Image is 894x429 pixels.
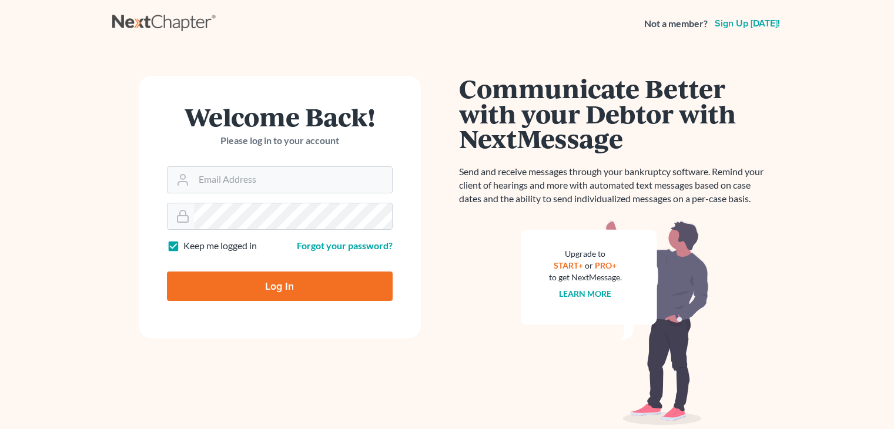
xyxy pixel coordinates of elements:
a: PRO+ [595,260,617,270]
a: START+ [554,260,583,270]
p: Send and receive messages through your bankruptcy software. Remind your client of hearings and mo... [459,165,771,206]
h1: Communicate Better with your Debtor with NextMessage [459,76,771,151]
img: nextmessage_bg-59042aed3d76b12b5cd301f8e5b87938c9018125f34e5fa2b7a6b67550977c72.svg [521,220,709,425]
a: Forgot your password? [297,240,393,251]
input: Email Address [194,167,392,193]
p: Please log in to your account [167,134,393,148]
div: to get NextMessage. [549,272,622,283]
div: Upgrade to [549,248,622,260]
a: Sign up [DATE]! [712,19,782,28]
input: Log In [167,272,393,301]
label: Keep me logged in [183,239,257,253]
strong: Not a member? [644,17,708,31]
h1: Welcome Back! [167,104,393,129]
a: Learn more [559,289,611,299]
span: or [585,260,593,270]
